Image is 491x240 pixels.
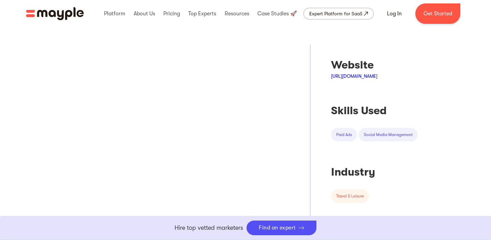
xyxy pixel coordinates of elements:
[379,5,410,22] a: Log In
[259,225,296,231] div: Find an expert
[331,73,377,79] a: [URL][DOMAIN_NAME]
[223,3,251,25] div: Resources
[303,8,374,19] a: Expert Platform for SaaS
[175,223,243,232] p: Hire top vetted marketers
[336,131,352,138] div: paid ads
[187,3,218,25] div: Top Experts
[368,161,491,240] iframe: Chat Widget
[26,7,84,20] a: home
[132,3,157,25] div: About Us
[331,165,418,179] div: Industry
[309,10,362,18] div: Expert Platform for SaaS
[364,131,413,138] div: social media management
[102,3,127,25] div: Platform
[331,58,418,72] div: Website
[162,3,182,25] div: Pricing
[26,7,84,20] img: Mayple logo
[336,193,364,199] div: travel & leisure
[331,104,418,118] div: Skills Used
[415,3,460,24] a: Get Started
